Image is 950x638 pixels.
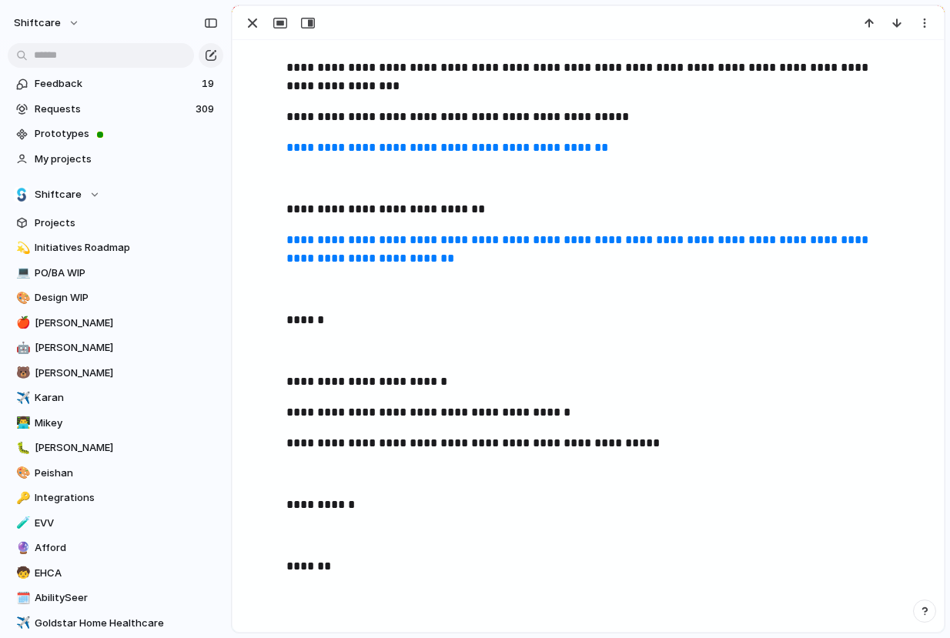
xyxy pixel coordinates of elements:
span: Afford [35,540,218,556]
button: Shiftcare [8,183,223,206]
div: 💫 [16,239,27,257]
span: Prototypes [35,126,218,142]
button: 💫 [14,240,29,256]
a: 🐻[PERSON_NAME] [8,362,223,385]
span: PO/BA WIP [35,266,218,281]
span: Goldstar Home Healthcare [35,616,218,631]
a: 🧪EVV [8,512,223,535]
a: 🔮Afford [8,536,223,560]
span: 309 [196,102,217,117]
a: My projects [8,148,223,171]
button: 🎨 [14,466,29,481]
span: [PERSON_NAME] [35,340,218,356]
button: 🤖 [14,340,29,356]
button: ✈️ [14,616,29,631]
span: [PERSON_NAME] [35,366,218,381]
div: 🗓️ [16,590,27,607]
span: My projects [35,152,218,167]
span: Integrations [35,490,218,506]
div: 🎨 [16,289,27,307]
button: 💻 [14,266,29,281]
div: 💻 [16,264,27,282]
a: Feedback19 [8,72,223,95]
span: Karan [35,390,218,406]
a: Prototypes [8,122,223,145]
div: 🧒 [16,564,27,582]
a: 💻PO/BA WIP [8,262,223,285]
a: 🧒EHCA [8,562,223,585]
span: EHCA [35,566,218,581]
span: 19 [202,76,217,92]
span: Mikey [35,416,218,431]
button: 🧪 [14,516,29,531]
button: 🍎 [14,316,29,331]
div: 🐻 [16,364,27,382]
div: 🍎 [16,314,27,332]
span: AbilitySeer [35,590,218,606]
a: 🤖[PERSON_NAME] [8,336,223,359]
a: 💫Initiatives Roadmap [8,236,223,259]
span: Shiftcare [35,187,82,202]
div: 🔑 [16,489,27,507]
span: [PERSON_NAME] [35,316,218,331]
span: EVV [35,516,218,531]
button: shiftcare [7,11,88,35]
a: 👨‍💻Mikey [8,412,223,435]
span: Requests [35,102,191,117]
button: 🔑 [14,490,29,506]
a: Requests309 [8,98,223,121]
div: 🐛 [16,439,27,457]
a: 🗓️AbilitySeer [8,586,223,610]
a: 🔑Integrations [8,486,223,509]
button: 🧒 [14,566,29,581]
div: 👨‍💻 [16,414,27,432]
div: 🧪 [16,514,27,532]
button: 🎨 [14,290,29,306]
span: Initiatives Roadmap [35,240,218,256]
span: Design WIP [35,290,218,306]
a: 🐛[PERSON_NAME] [8,436,223,459]
span: Projects [35,215,218,231]
div: 🎨 [16,464,27,482]
a: ✈️Goldstar Home Healthcare [8,612,223,635]
button: 🐻 [14,366,29,381]
button: ✈️ [14,390,29,406]
span: Peishan [35,466,218,481]
div: 🤖 [16,339,27,357]
button: 🗓️ [14,590,29,606]
div: 🔮 [16,539,27,557]
button: 🔮 [14,540,29,556]
a: Projects [8,212,223,235]
a: ✈️Karan [8,386,223,409]
a: 🎨Design WIP [8,286,223,309]
button: 🐛 [14,440,29,456]
div: ✈️ [16,389,27,407]
a: 🍎[PERSON_NAME] [8,312,223,335]
div: ✈️ [16,614,27,632]
span: [PERSON_NAME] [35,440,218,456]
span: shiftcare [14,15,61,31]
a: 🎨Peishan [8,462,223,485]
button: 👨‍💻 [14,416,29,431]
span: Feedback [35,76,197,92]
